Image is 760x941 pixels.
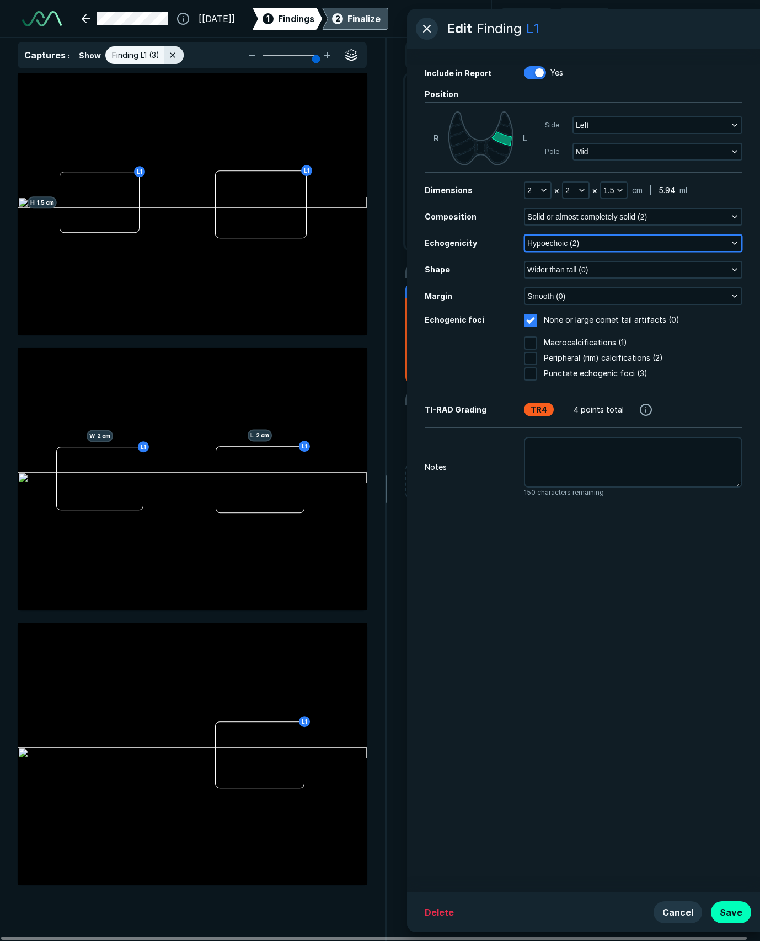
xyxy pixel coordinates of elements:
[28,196,57,208] span: H 1.5 cm
[527,184,532,196] span: 2
[266,13,270,24] span: 1
[79,50,101,61] span: Show
[433,132,439,144] span: R
[576,146,588,158] span: Mid
[527,264,588,276] span: Wider than tall (0)
[559,8,610,30] button: Redo
[425,68,492,78] span: Include in Report
[545,120,559,130] span: Side
[523,132,527,144] span: L
[425,462,447,472] span: Notes
[425,89,458,99] span: Position
[544,336,627,350] span: Macrocalcifications (1)
[24,50,66,61] span: Captures
[447,19,472,39] span: Edit
[199,12,235,25] span: [[DATE]]
[425,185,473,195] span: Dimensions
[649,184,652,196] span: |
[501,8,553,30] button: Undo
[112,49,159,61] span: Finding L1 (3)
[322,8,388,30] div: 2Finalize
[550,67,563,79] span: Yes
[654,901,702,923] button: Cancel
[574,404,624,416] span: 4 points total
[527,211,647,223] span: Solid or almost completely solid (2)
[416,901,463,923] button: Delete
[696,8,742,30] button: avatar-name
[590,183,600,198] div: ×
[524,488,742,498] span: 150 characters remaining
[527,237,579,249] span: Hypoechoic (2)
[335,13,340,24] span: 2
[477,19,522,39] div: Finding
[425,315,484,324] span: Echogenic foci
[603,184,614,196] span: 1.5
[576,119,588,131] span: Left
[278,12,314,25] span: Findings
[248,429,272,441] span: L 2 cm
[524,403,554,416] div: TR4
[711,901,751,923] button: Save
[425,405,486,414] span: TI-RAD Grading
[425,265,450,274] span: Shape
[552,183,562,198] div: ×
[425,291,452,301] span: Margin
[659,184,675,196] span: 5.94
[544,367,647,381] span: Punctate echogenic foci (3)
[679,184,687,196] span: ml
[544,314,679,327] span: None or large comet tail artifacts (0)
[544,352,663,365] span: Peripheral (rim) calcifications (2)
[545,147,559,157] span: Pole
[527,290,565,302] span: Smooth (0)
[18,7,66,31] a: See-Mode Logo
[565,184,570,196] span: 2
[526,19,539,39] div: L1
[87,430,113,442] span: W 2 cm
[632,184,643,196] span: cm
[425,238,477,248] span: Echogenicity
[22,11,62,26] img: See-Mode Logo
[425,212,477,221] span: Composition
[253,8,322,30] div: 1Findings
[68,51,70,60] span: :
[347,12,381,25] div: Finalize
